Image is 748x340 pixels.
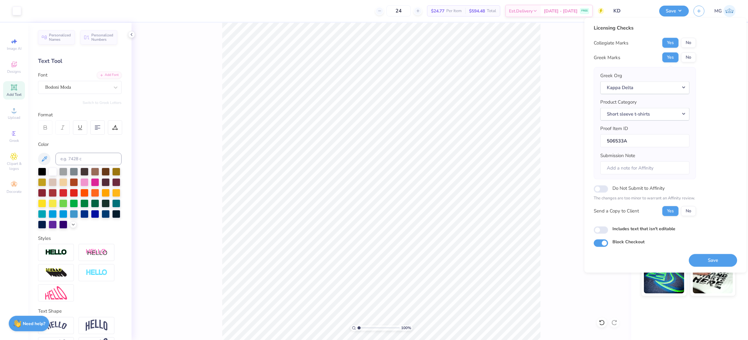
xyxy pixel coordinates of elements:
[509,8,533,14] span: Est. Delivery
[38,308,122,315] div: Text Shape
[23,321,45,327] strong: Need help?
[86,249,108,256] img: Shadow
[681,206,696,216] button: No
[45,286,67,300] img: Free Distort
[714,7,722,15] span: MG
[386,5,411,16] input: – –
[714,5,736,17] a: MG
[83,100,122,105] button: Switch to Greek Letters
[38,111,122,119] div: Format
[662,53,678,63] button: Yes
[38,72,47,79] label: Font
[600,161,689,175] input: Add a note for Affinity
[609,5,654,17] input: Untitled Design
[9,138,19,143] span: Greek
[45,249,67,256] img: Stroke
[600,72,622,79] label: Greek Org
[3,161,25,171] span: Clipart & logos
[612,184,665,192] label: Do Not Submit to Affinity
[600,152,635,159] label: Submission Note
[38,235,122,242] div: Styles
[86,269,108,276] img: Negative Space
[659,6,689,16] button: Save
[581,9,588,13] span: FREE
[469,8,485,14] span: $594.48
[662,38,678,48] button: Yes
[594,195,696,202] p: The changes are too minor to warrant an Affinity review.
[38,141,122,148] div: Color
[662,206,678,216] button: Yes
[45,268,67,278] img: 3d Illusion
[7,46,22,51] span: Image AI
[431,8,444,14] span: $24.77
[594,54,620,61] div: Greek Marks
[487,8,496,14] span: Total
[544,8,578,14] span: [DATE] - [DATE]
[723,5,736,17] img: Mary Grace
[7,92,22,97] span: Add Text
[7,189,22,194] span: Decorate
[600,81,689,94] button: Kappa Delta
[7,69,21,74] span: Designs
[689,254,737,267] button: Save
[401,325,411,331] span: 100 %
[612,238,645,245] label: Block Checkout
[681,53,696,63] button: No
[97,72,122,79] div: Add Font
[612,225,675,232] label: Includes text that isn't editable
[55,153,122,165] input: e.g. 7428 c
[49,33,71,42] span: Personalized Names
[45,321,67,330] img: Arc
[600,99,637,106] label: Product Category
[38,57,122,65] div: Text Tool
[644,262,684,293] img: Glow in the Dark Ink
[681,38,696,48] button: No
[600,125,628,132] label: Proof Item ID
[86,319,108,331] img: Arch
[594,24,696,32] div: Licensing Checks
[600,108,689,120] button: Short sleeve t-shirts
[446,8,462,14] span: Per Item
[594,207,639,215] div: Send a Copy to Client
[594,39,628,46] div: Collegiate Marks
[693,262,733,293] img: Water based Ink
[91,33,113,42] span: Personalized Numbers
[8,115,20,120] span: Upload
